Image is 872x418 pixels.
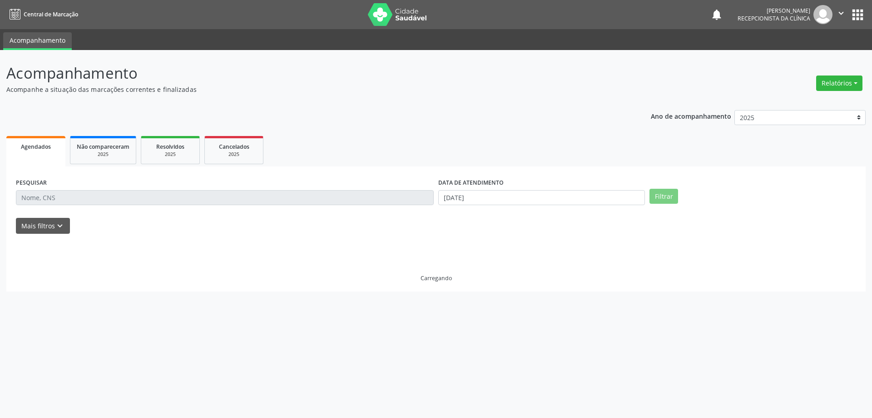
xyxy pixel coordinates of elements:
[813,5,832,24] img: img
[438,190,645,206] input: Selecione um intervalo
[16,176,47,190] label: PESQUISAR
[649,189,678,204] button: Filtrar
[651,110,731,121] p: Ano de acompanhamento
[16,190,434,206] input: Nome, CNS
[850,7,866,23] button: apps
[832,5,850,24] button: 
[148,151,193,158] div: 2025
[6,85,608,94] p: Acompanhe a situação das marcações correntes e finalizadas
[55,221,65,231] i: keyboard_arrow_down
[710,8,723,21] button: notifications
[438,176,504,190] label: DATA DE ATENDIMENTO
[211,151,257,158] div: 2025
[3,32,72,50] a: Acompanhamento
[836,8,846,18] i: 
[421,274,452,282] div: Carregando
[738,7,810,15] div: [PERSON_NAME]
[77,151,129,158] div: 2025
[219,143,249,151] span: Cancelados
[6,62,608,85] p: Acompanhamento
[6,7,78,22] a: Central de Marcação
[24,10,78,18] span: Central de Marcação
[156,143,184,151] span: Resolvidos
[816,76,862,91] button: Relatórios
[738,15,810,22] span: Recepcionista da clínica
[21,143,51,151] span: Agendados
[77,143,129,151] span: Não compareceram
[16,218,70,234] button: Mais filtroskeyboard_arrow_down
